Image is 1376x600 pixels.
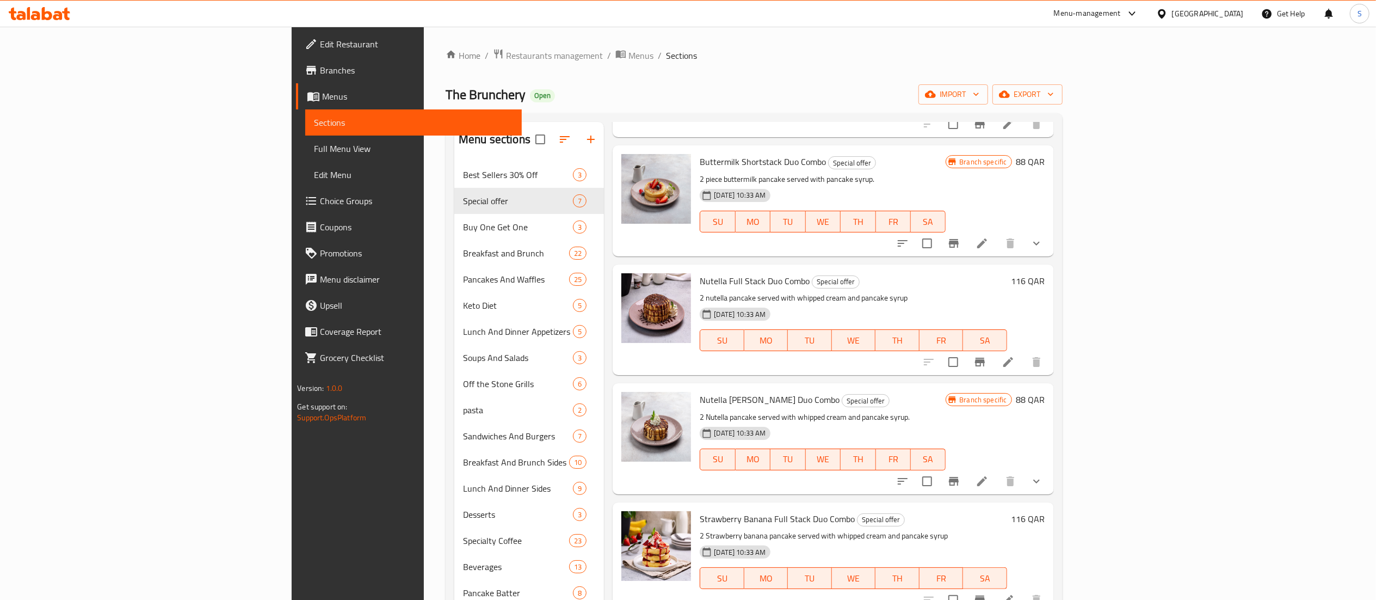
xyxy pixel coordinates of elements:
span: Special offer [857,513,904,526]
span: Choice Groups [320,194,513,207]
span: SA [967,571,1002,586]
span: TU [792,571,827,586]
button: sort-choices [890,468,916,494]
span: TU [775,451,801,467]
div: items [573,482,587,495]
a: Full Menu View [305,136,521,162]
button: FR [920,567,963,589]
a: Edit menu item [1002,118,1015,131]
span: WE [836,571,871,586]
span: SU [705,571,739,586]
a: Edit menu item [1002,356,1015,369]
span: Breakfast and Brunch [463,247,569,260]
img: Nutella Short Stack Duo Combo [621,392,691,462]
button: SA [963,329,1007,351]
div: items [569,534,587,547]
div: Breakfast and Brunch22 [454,240,604,266]
span: Branch specific [955,157,1011,167]
span: Pancake Batter [463,586,573,599]
span: 2 [573,405,586,415]
div: items [573,221,587,234]
span: Keto Diet [463,299,573,312]
span: Desserts [463,508,573,521]
button: delete [997,468,1023,494]
span: Nutella [PERSON_NAME] Duo Combo [700,391,840,408]
span: 5 [573,327,586,337]
span: FR [880,214,906,230]
div: items [569,456,587,469]
button: TH [875,567,919,589]
button: FR [920,329,963,351]
span: Sort sections [552,126,578,152]
span: Specialty Coffee [463,534,569,547]
span: Select to update [916,470,939,493]
a: Edit menu item [976,237,989,250]
div: Lunch And Dinner Appetizers [463,325,573,338]
span: FR [924,571,959,586]
span: import [927,88,979,101]
span: [DATE] 10:33 AM [709,190,770,200]
span: Sections [314,116,513,129]
span: FR [880,451,906,467]
a: Edit menu item [976,475,989,488]
span: 7 [573,196,586,206]
h6: 116 QAR [1011,273,1045,289]
a: Grocery Checklist [296,345,521,371]
span: export [1001,88,1054,101]
button: WE [806,211,841,232]
span: TU [775,214,801,230]
button: MO [744,567,788,589]
span: MO [740,214,766,230]
button: Branch-specific-item [967,349,993,375]
span: 3 [573,222,586,232]
span: 13 [570,562,586,572]
span: WE [810,214,836,230]
div: pasta2 [454,397,604,423]
div: items [573,586,587,599]
a: Upsell [296,292,521,319]
span: 8 [573,588,586,598]
span: [DATE] 10:33 AM [709,309,770,320]
span: Best Sellers 30% Off [463,168,573,181]
a: Choice Groups [296,188,521,214]
button: TH [841,211,875,232]
div: pasta [463,403,573,417]
span: WE [810,451,836,467]
span: 1.0.0 [326,381,343,395]
div: Sandwiches And Burgers7 [454,423,604,449]
span: 10 [570,457,586,468]
span: TH [880,333,915,348]
span: SU [705,333,739,348]
span: Sandwiches And Burgers [463,430,573,443]
span: Special offer [842,395,889,407]
span: TH [845,214,871,230]
button: export [992,84,1063,105]
button: FR [876,449,911,470]
button: Branch-specific-item [941,230,967,256]
span: MO [749,333,783,348]
span: 9 [573,483,586,494]
button: TU [770,449,805,470]
span: Full Menu View [314,142,513,155]
span: Version: [297,381,324,395]
span: 6 [573,379,586,389]
img: Buttermilk Shortstack Duo Combo [621,154,691,224]
span: 22 [570,248,586,259]
div: items [569,247,587,260]
div: Buy One Get One3 [454,214,604,240]
a: Support.OpsPlatform [297,411,366,425]
div: items [573,377,587,390]
div: Soups And Salads3 [454,345,604,371]
div: Special offer7 [454,188,604,214]
span: Sections [666,49,697,62]
button: TH [875,329,919,351]
div: Special offer [812,275,860,289]
span: Off the Stone Grills [463,377,573,390]
button: delete [1023,349,1050,375]
button: Add section [578,126,604,152]
svg: Show Choices [1030,237,1043,250]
